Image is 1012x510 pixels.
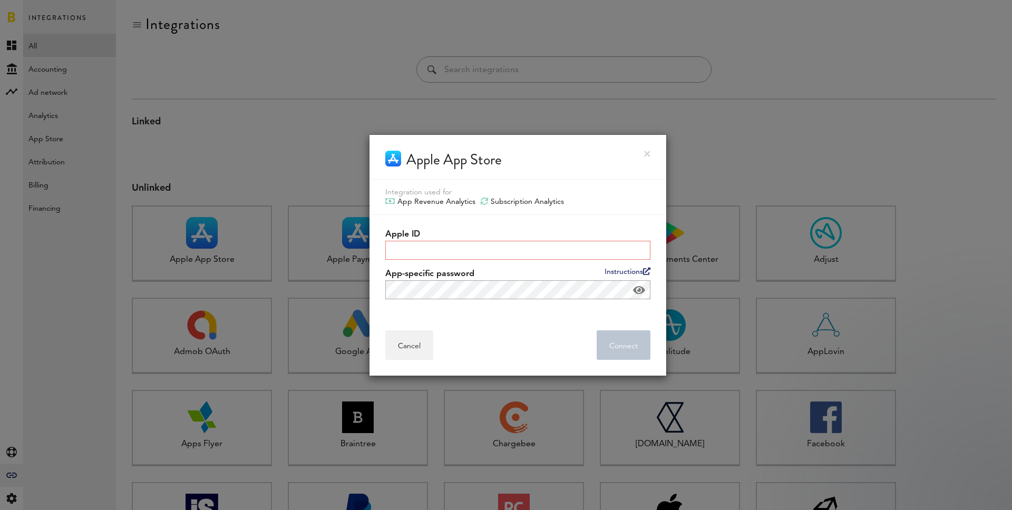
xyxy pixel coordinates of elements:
div: Integration used for [385,188,650,197]
label: App-specific password [385,268,650,280]
div: Apple App Store [406,151,502,169]
label: Apple ID [385,228,650,241]
a: Instructions [605,268,650,276]
button: Cancel [385,330,433,360]
button: Connect [597,330,650,360]
img: Apple App Store [385,151,401,166]
iframe: Intercom live chat [976,474,1001,499]
span: App Revenue Analytics [397,197,475,207]
span: Subscription Analytics [491,197,564,207]
span: Show password [633,285,645,296]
